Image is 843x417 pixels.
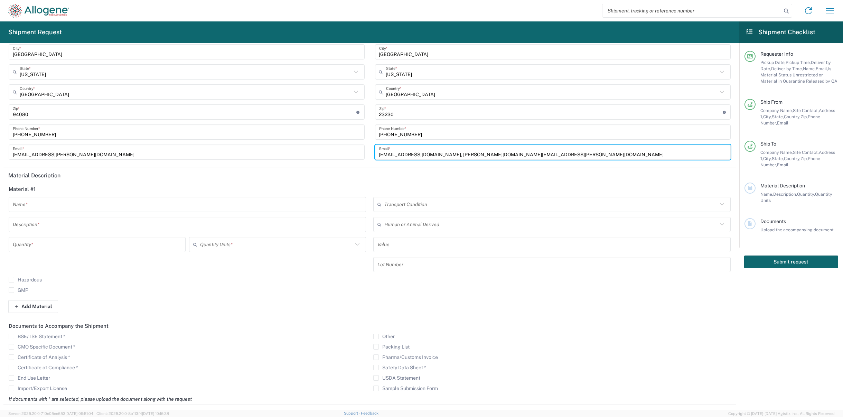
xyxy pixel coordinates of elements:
label: Packing List [373,344,410,350]
span: Company Name, [760,150,793,155]
label: Other [373,334,395,339]
span: Name, [803,66,816,71]
span: Ship To [760,141,776,147]
span: Country, [784,156,800,161]
a: Support [344,411,361,415]
span: Zip, [800,114,808,119]
label: CMO Specific Document * [9,344,75,350]
span: Server: 2025.20.0-710e05ee653 [8,411,93,416]
span: Site Contact, [793,150,819,155]
label: Sample Submission Form [373,386,438,391]
span: City, [763,114,772,119]
span: Site Contact, [793,108,819,113]
label: Hazardous [9,277,42,282]
h2: Shipment Request [8,28,62,36]
input: Shipment, tracking or reference number [602,4,781,17]
span: [DATE] 09:51:04 [65,411,93,416]
span: Name, [760,192,773,197]
img: allogene [8,4,69,18]
span: Email [777,120,788,126]
span: Company Name, [760,108,793,113]
button: Submit request [744,256,838,268]
span: State, [772,114,784,119]
span: Ship From [760,99,783,105]
span: Copyright © [DATE]-[DATE] Agistix Inc., All Rights Reserved [728,410,835,417]
label: Pharma/Customs Invoice [373,354,438,360]
label: Certificate of Analysis * [9,354,70,360]
button: Add Material [8,300,58,313]
span: Quantity, [797,192,815,197]
label: End Use Letter [9,375,50,381]
div: If documents with * are selected, please upload the document along with the request [9,396,731,402]
span: Deliver by Time, [771,66,803,71]
span: Country, [784,114,800,119]
span: State, [772,156,784,161]
span: Upload the accompanying document [760,227,834,232]
label: Import/Export License [9,386,67,391]
span: City, [763,156,772,161]
h2: Shipment Checklist [746,28,815,36]
span: Email, [816,66,828,71]
label: GMP [9,287,28,293]
span: Description, [773,192,797,197]
span: Client: 2025.20.0-8b113f4 [96,411,169,416]
label: USDA Statement [373,375,420,381]
span: Requester Info [760,51,793,57]
span: Pickup Time, [786,60,811,65]
span: [DATE] 10:16:38 [142,411,169,416]
span: Documents [760,219,786,224]
span: Is Material Status Unrestricted or Material in Quarantine Released by QA [760,66,837,84]
span: Zip, [800,156,808,161]
h2: Documents [9,409,37,416]
span: Material Description [760,183,805,188]
a: Feedback [361,411,378,415]
label: Certificate of Compliance * [9,365,78,370]
h2: Material #1 [9,186,36,193]
label: Safety Data Sheet * [373,365,426,370]
span: Pickup Date, [760,60,786,65]
label: BSE/TSE Statement * [9,334,65,339]
span: Email [777,162,788,167]
h2: Notes [377,409,392,416]
h5: Material Description [8,172,731,179]
h2: Documents to Accompany the Shipment [9,323,109,330]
